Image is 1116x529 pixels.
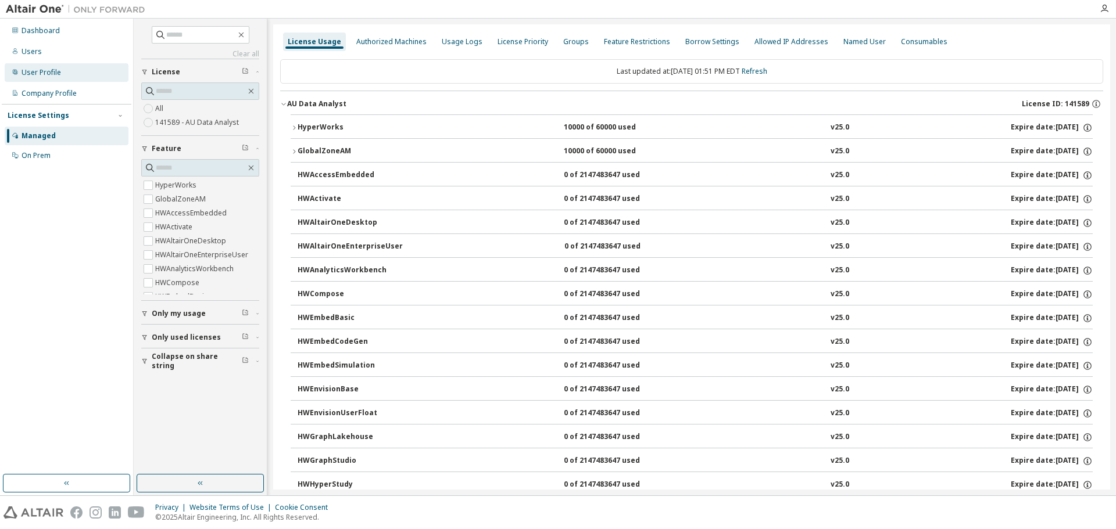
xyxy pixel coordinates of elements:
[275,503,335,512] div: Cookie Consent
[831,194,849,204] div: v25.0
[1011,313,1093,323] div: Expire date: [DATE]
[298,194,402,204] div: HWActivate
[901,37,947,46] div: Consumables
[141,59,259,85] button: License
[298,337,402,347] div: HWEmbedCodeGen
[298,384,402,395] div: HWEnvisionBase
[604,37,670,46] div: Feature Restrictions
[742,66,767,76] a: Refresh
[831,361,849,371] div: v25.0
[298,401,1093,426] button: HWEnvisionUserFloat0 of 2147483647 usedv25.0Expire date:[DATE]
[564,456,668,466] div: 0 of 2147483647 used
[152,67,180,77] span: License
[831,146,849,157] div: v25.0
[3,506,63,519] img: altair_logo.svg
[831,123,849,133] div: v25.0
[298,234,1093,260] button: HWAltairOneEnterpriseUser0 of 2147483647 usedv25.0Expire date:[DATE]
[1011,432,1093,442] div: Expire date: [DATE]
[831,432,849,442] div: v25.0
[564,218,668,228] div: 0 of 2147483647 used
[564,170,668,181] div: 0 of 2147483647 used
[831,408,849,419] div: v25.0
[280,59,1103,84] div: Last updated at: [DATE] 01:51 PM EDT
[298,282,1093,307] button: HWCompose0 of 2147483647 usedv25.0Expire date:[DATE]
[280,91,1103,117] button: AU Data AnalystLicense ID: 141589
[298,289,402,300] div: HWCompose
[298,170,402,181] div: HWAccessEmbedded
[141,348,259,374] button: Collapse on share string
[155,234,228,248] label: HWAltairOneDesktop
[298,432,402,442] div: HWGraphLakehouse
[155,262,236,276] label: HWAnalyticsWorkbench
[155,503,189,512] div: Privacy
[498,37,548,46] div: License Priority
[831,384,849,395] div: v25.0
[1011,361,1093,371] div: Expire date: [DATE]
[843,37,886,46] div: Named User
[155,178,199,192] label: HyperWorks
[1011,146,1093,157] div: Expire date: [DATE]
[155,206,229,220] label: HWAccessEmbedded
[155,248,251,262] label: HWAltairOneEnterpriseUser
[1011,480,1093,490] div: Expire date: [DATE]
[22,47,42,56] div: Users
[155,220,195,234] label: HWActivate
[70,506,83,519] img: facebook.svg
[564,194,668,204] div: 0 of 2147483647 used
[1011,170,1093,181] div: Expire date: [DATE]
[831,313,849,323] div: v25.0
[831,337,849,347] div: v25.0
[8,111,69,120] div: License Settings
[242,309,249,318] span: Clear filter
[298,424,1093,450] button: HWGraphLakehouse0 of 2147483647 usedv25.0Expire date:[DATE]
[155,276,202,290] label: HWCompose
[189,503,275,512] div: Website Terms of Use
[1022,99,1089,109] span: License ID: 141589
[298,408,402,419] div: HWEnvisionUserFloat
[298,377,1093,402] button: HWEnvisionBase0 of 2147483647 usedv25.0Expire date:[DATE]
[22,151,51,160] div: On Prem
[685,37,739,46] div: Borrow Settings
[1011,218,1093,228] div: Expire date: [DATE]
[298,472,1093,498] button: HWHyperStudy0 of 2147483647 usedv25.0Expire date:[DATE]
[831,265,849,276] div: v25.0
[298,353,1093,379] button: HWEmbedSimulation0 of 2147483647 usedv25.0Expire date:[DATE]
[298,361,402,371] div: HWEmbedSimulation
[298,305,1093,331] button: HWEmbedBasic0 of 2147483647 usedv25.0Expire date:[DATE]
[1011,265,1093,276] div: Expire date: [DATE]
[141,325,259,350] button: Only used licenses
[1011,337,1093,347] div: Expire date: [DATE]
[298,210,1093,236] button: HWAltairOneDesktop0 of 2147483647 usedv25.0Expire date:[DATE]
[564,480,668,490] div: 0 of 2147483647 used
[155,290,210,304] label: HWEmbedBasic
[141,136,259,161] button: Feature
[564,146,668,157] div: 10000 of 60000 used
[22,89,77,98] div: Company Profile
[242,333,249,342] span: Clear filter
[564,242,669,252] div: 0 of 2147483647 used
[1011,289,1093,300] div: Expire date: [DATE]
[1011,384,1093,395] div: Expire date: [DATE]
[152,144,181,153] span: Feature
[356,37,427,46] div: Authorized Machines
[564,289,668,300] div: 0 of 2147483647 used
[298,456,402,466] div: HWGraphStudio
[6,3,151,15] img: Altair One
[288,37,341,46] div: License Usage
[564,408,668,419] div: 0 of 2147483647 used
[1011,408,1093,419] div: Expire date: [DATE]
[298,163,1093,188] button: HWAccessEmbedded0 of 2147483647 usedv25.0Expire date:[DATE]
[90,506,102,519] img: instagram.svg
[754,37,828,46] div: Allowed IP Addresses
[298,146,402,157] div: GlobalZoneAM
[291,115,1093,141] button: HyperWorks10000 of 60000 usedv25.0Expire date:[DATE]
[298,218,402,228] div: HWAltairOneDesktop
[291,139,1093,164] button: GlobalZoneAM10000 of 60000 usedv25.0Expire date:[DATE]
[298,186,1093,212] button: HWActivate0 of 2147483647 usedv25.0Expire date:[DATE]
[564,361,668,371] div: 0 of 2147483647 used
[242,67,249,77] span: Clear filter
[563,37,589,46] div: Groups
[109,506,121,519] img: linkedin.svg
[152,309,206,318] span: Only my usage
[831,170,849,181] div: v25.0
